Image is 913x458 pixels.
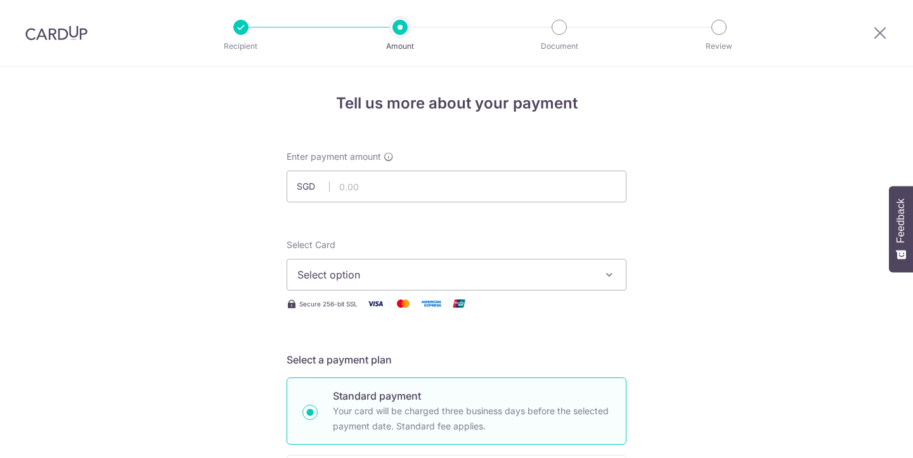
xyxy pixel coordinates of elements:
[194,40,288,53] p: Recipient
[287,92,626,115] h4: Tell us more about your payment
[831,420,900,452] iframe: Opens a widget where you can find more information
[333,388,611,403] p: Standard payment
[287,150,381,163] span: Enter payment amount
[418,296,444,311] img: American Express
[25,25,87,41] img: CardUp
[287,352,626,367] h5: Select a payment plan
[391,296,416,311] img: Mastercard
[287,171,626,202] input: 0.00
[672,40,766,53] p: Review
[297,180,330,193] span: SGD
[363,296,388,311] img: Visa
[446,296,472,311] img: Union Pay
[297,267,593,282] span: Select option
[895,199,907,243] span: Feedback
[889,186,913,272] button: Feedback - Show survey
[353,40,447,53] p: Amount
[333,403,611,434] p: Your card will be charged three business days before the selected payment date. Standard fee appl...
[512,40,606,53] p: Document
[287,239,335,250] span: translation missing: en.payables.payment_networks.credit_card.summary.labels.select_card
[299,299,358,309] span: Secure 256-bit SSL
[287,259,626,291] button: Select option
